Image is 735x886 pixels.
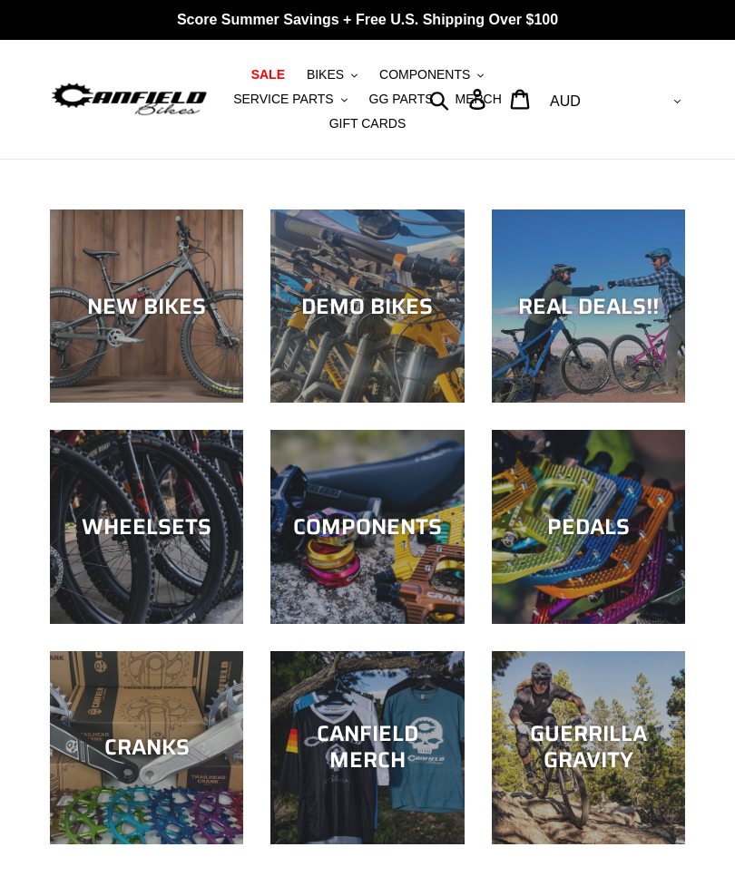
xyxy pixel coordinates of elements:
a: GUERRILLA GRAVITY [492,651,685,844]
a: PEDALS [492,430,685,623]
a: WHEELSETS [50,430,243,623]
a: REAL DEALS!! [492,209,685,403]
button: COMPONENTS [370,63,493,87]
button: BIKES [298,63,367,87]
div: NEW BIKES [50,293,243,319]
div: WHEELSETS [50,514,243,540]
a: GG PARTS [360,87,443,112]
span: SALE [251,67,285,83]
div: DEMO BIKES [270,293,464,319]
div: CANFIELD MERCH [270,722,464,774]
span: COMPONENTS [379,67,470,83]
a: CRANKS [50,651,243,844]
a: COMPONENTS [270,430,464,623]
a: SALE [242,63,294,87]
div: REAL DEALS!! [492,293,685,319]
span: GIFT CARDS [329,116,407,131]
div: COMPONENTS [270,514,464,540]
button: SERVICE PARTS [224,87,356,112]
a: NEW BIKES [50,209,243,403]
img: Canfield Bikes [50,80,209,120]
a: DEMO BIKES [270,209,464,403]
a: CANFIELD MERCH [270,651,464,844]
div: PEDALS [492,514,685,540]
a: GIFT CARDS [320,112,416,136]
span: BIKES [307,67,344,83]
div: CRANKS [50,735,243,761]
div: GUERRILLA GRAVITY [492,722,685,774]
span: GG PARTS [369,92,434,107]
span: SERVICE PARTS [233,92,333,107]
